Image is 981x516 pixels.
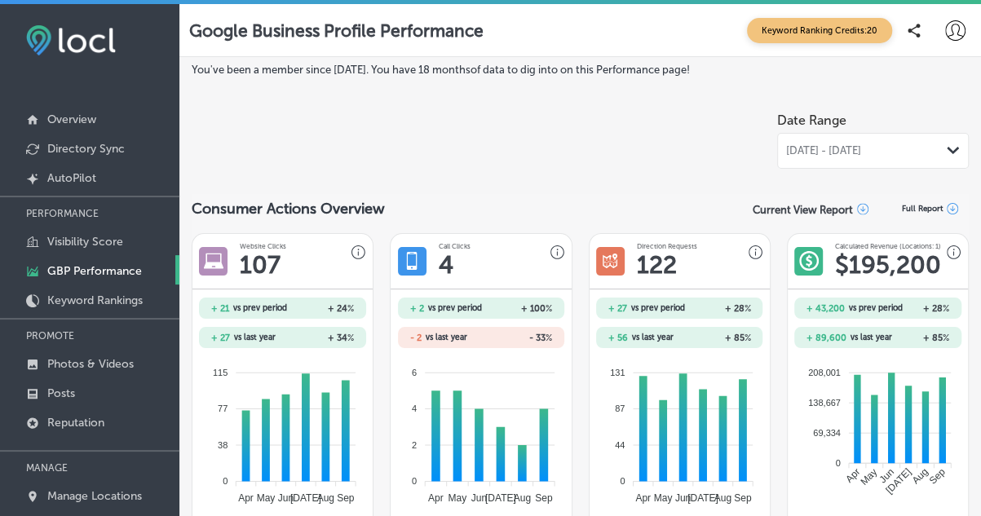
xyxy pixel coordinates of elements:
[610,368,625,377] tspan: 131
[412,404,417,413] tspan: 4
[291,303,353,314] h2: + 24
[902,204,943,214] span: Full Report
[278,492,294,504] tspan: Jun
[747,18,892,43] span: Keyword Ranking Credits: 20
[877,466,896,486] tspan: Jun
[192,64,969,76] label: You've been a member since [DATE] . You have 18 months of data to dig into on this Performance page!
[47,235,123,249] p: Visibility Score
[428,304,482,312] span: vs prev period
[927,465,948,486] tspan: Sep
[337,492,355,504] tspan: Sep
[239,492,254,504] tspan: Apr
[283,333,354,343] h2: + 34
[744,333,750,343] span: %
[347,333,354,343] span: %
[849,304,903,312] span: vs prev period
[47,264,142,278] p: GBP Performance
[428,492,444,504] tspan: Apr
[213,368,228,377] tspan: 115
[26,25,116,55] img: fda3e92497d09a02dc62c9cd864e3231.png
[471,492,486,504] tspan: Jun
[753,203,853,215] p: Current View Report
[813,428,841,438] tspan: 69,334
[851,333,892,342] span: vs last year
[189,20,484,41] p: Google Business Profile Performance
[615,440,625,450] tspan: 44
[211,303,229,314] h2: + 21
[47,386,75,400] p: Posts
[637,250,677,280] h1: 122
[412,368,417,377] tspan: 6
[744,303,750,314] span: %
[317,492,334,504] tspan: Aug
[412,440,417,450] tspan: 2
[240,250,281,280] h1: 107
[47,293,143,307] p: Keyword Rankings
[806,333,846,343] h2: + 89,600
[808,398,841,408] tspan: 138,667
[347,303,354,314] span: %
[635,492,651,504] tspan: Apr
[808,368,841,377] tspan: 208,001
[234,333,276,342] span: vs last year
[426,333,467,342] span: vs last year
[777,112,846,128] label: Date Range
[233,304,287,312] span: vs prev period
[943,303,949,314] span: %
[836,458,841,468] tspan: 0
[608,333,628,343] h2: + 56
[47,171,96,185] p: AutoPilot
[218,440,228,450] tspan: 38
[535,492,553,504] tspan: Sep
[47,142,125,156] p: Directory Sync
[47,112,96,126] p: Overview
[513,492,530,504] tspan: Aug
[448,492,466,504] tspan: May
[211,333,230,343] h2: + 27
[412,476,417,486] tspan: 0
[546,303,552,314] span: %
[632,333,674,342] span: vs last year
[631,304,685,312] span: vs prev period
[485,492,516,504] tspan: [DATE]
[218,404,228,413] tspan: 77
[637,242,697,250] h3: Direction Requests
[734,492,752,504] tspan: Sep
[47,357,134,371] p: Photos & Videos
[883,466,913,496] tspan: [DATE]
[689,303,750,314] h2: + 28
[410,333,422,343] h2: - 2
[410,303,424,314] h2: + 2
[481,333,552,343] h2: - 33
[192,200,385,218] span: Consumer Actions Overview
[240,242,286,250] h3: Website Clicks
[806,303,845,314] h2: + 43,200
[786,144,861,157] span: [DATE] - [DATE]
[675,492,691,504] tspan: Jun
[896,333,948,343] h2: + 85
[843,466,862,485] tspan: Apr
[439,250,453,280] h1: 4
[486,303,552,314] h2: + 100
[714,492,731,504] tspan: Aug
[835,242,941,250] h3: Calculated Revenue (Locations: 1)
[620,476,625,486] tspan: 0
[679,333,750,343] h2: + 85
[439,242,471,250] h3: Call Clicks
[858,466,879,487] tspan: May
[546,333,552,343] span: %
[47,416,104,430] p: Reputation
[47,489,142,503] p: Manage Locations
[654,492,673,504] tspan: May
[223,476,228,486] tspan: 0
[835,250,941,280] h1: $ 195,200
[290,492,321,504] tspan: [DATE]
[257,492,276,504] tspan: May
[910,465,930,486] tspan: Aug
[687,492,718,504] tspan: [DATE]
[907,303,948,314] h2: + 28
[608,303,627,314] h2: + 27
[943,333,949,343] span: %
[615,404,625,413] tspan: 87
